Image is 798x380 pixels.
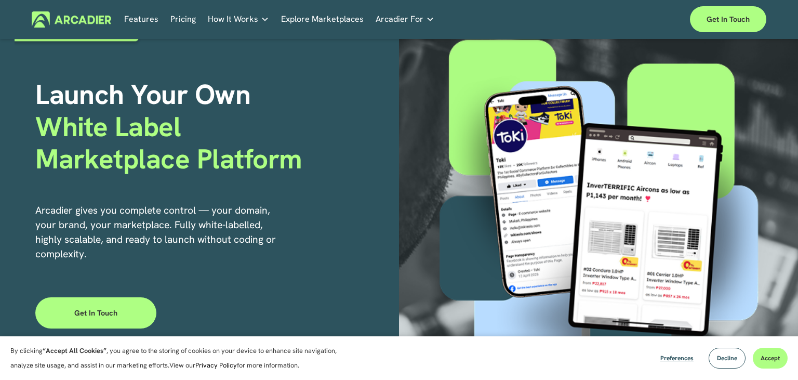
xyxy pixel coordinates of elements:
[35,78,399,176] h1: Launch Your Own
[746,330,798,380] iframe: Chat Widget
[208,11,269,28] a: folder dropdown
[717,354,737,362] span: Decline
[281,11,364,28] a: Explore Marketplaces
[709,348,746,369] button: Decline
[170,11,196,28] a: Pricing
[376,12,423,27] span: Arcadier For
[32,11,111,28] img: Arcadier
[10,344,348,373] p: By clicking , you agree to the storing of cookies on your device to enhance site navigation, anal...
[653,348,701,369] button: Preferences
[124,11,158,28] a: Features
[195,361,237,370] a: Privacy Policy
[208,12,258,27] span: How It Works
[43,346,107,355] strong: “Accept All Cookies”
[376,11,434,28] a: folder dropdown
[35,203,278,261] p: Arcadier gives you complete control — your domain, your brand, your marketplace. Fully white-labe...
[35,109,302,177] span: White Label Marketplace Platform
[746,330,798,380] div: Chat-Widget
[660,354,694,362] span: Preferences
[690,6,766,32] a: Get in touch
[35,297,156,329] a: Get in touch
